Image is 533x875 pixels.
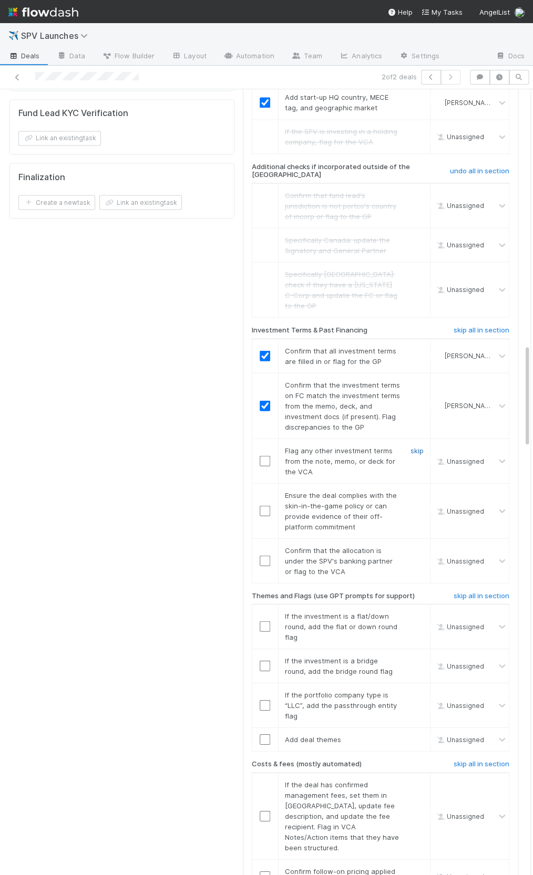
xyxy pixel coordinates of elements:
[454,326,509,334] h6: skip all in section
[331,48,391,65] a: Analytics
[8,31,19,40] span: ✈️
[102,50,155,61] span: Flow Builder
[18,172,65,182] h5: Finalization
[434,701,484,709] span: Unassigned
[434,202,484,210] span: Unassigned
[285,346,396,365] span: Confirm that all investment terms are filled in or flag for the GP
[99,195,182,210] button: Link an existingtask
[285,446,395,475] span: Flag any other investment terms from the note, memo, or deck for the VCA
[450,166,509,175] h6: undo all in section
[8,50,40,61] span: Deals
[445,99,496,107] span: [PERSON_NAME]
[285,546,393,575] span: Confirm that the allocation is under the SPV's banking partner or flag to the VCA
[391,48,448,65] a: Settings
[215,48,283,65] a: Automation
[445,401,496,409] span: [PERSON_NAME]
[285,191,396,220] span: Confirm that fund lead's jurisdiction is not portco's country of incorp or flag to the GP
[285,611,397,641] span: If the investment is a flat/down round, add the flat or down round flag
[434,735,484,743] span: Unassigned
[421,7,463,17] a: My Tasks
[252,759,362,768] h6: Costs & fees (mostly automated)
[434,241,484,249] span: Unassigned
[454,326,509,338] a: skip all in section
[18,131,101,145] button: Link an existingtask
[445,351,496,359] span: [PERSON_NAME]
[283,48,331,65] a: Team
[434,622,484,630] span: Unassigned
[8,3,78,21] img: logo-inverted-e16ddd16eac7371096b0.svg
[411,446,424,454] a: skip
[434,556,484,564] span: Unassigned
[285,235,390,254] span: Specifically Canada: update the Signatory and General Partner
[435,351,443,360] img: avatar_04f2f553-352a-453f-b9fb-c6074dc60769.png
[285,780,399,851] span: If the deal has confirmed management fees, set them in [GEOGRAPHIC_DATA], update fee description,...
[285,491,397,530] span: Ensure the deal complies with the skin-in-the-game policy or can provide evidence of their off-pl...
[163,48,215,65] a: Layout
[21,30,93,41] span: SPV Launches
[387,7,413,17] div: Help
[252,326,367,334] h6: Investment Terms & Past Financing
[285,656,393,675] span: If the investment is a bridge round, add the bridge round flag
[285,380,400,431] span: Confirm that the investment terms on FC match the investment terms from the memo, deck, and inves...
[434,811,484,819] span: Unassigned
[434,506,484,514] span: Unassigned
[434,456,484,464] span: Unassigned
[435,401,443,410] img: avatar_04f2f553-352a-453f-b9fb-c6074dc60769.png
[450,166,509,179] a: undo all in section
[94,48,163,65] a: Flow Builder
[434,286,484,294] span: Unassigned
[382,71,417,82] span: 2 of 2 deals
[285,269,397,309] span: Specifically [GEOGRAPHIC_DATA]: check if they have a [US_STATE] C-Corp and update the FC or flag ...
[285,93,388,112] span: Add start-up HQ country, MECE tag, and geographic market
[487,48,533,65] a: Docs
[285,127,397,146] span: If the SPV is investing in a holding company, flag for the VCA
[48,48,94,65] a: Data
[434,133,484,141] span: Unassigned
[252,591,415,600] h6: Themes and Flags (use GPT prompts for support)
[454,759,509,772] a: skip all in section
[454,591,509,600] h6: skip all in section
[434,662,484,670] span: Unassigned
[18,108,128,119] h5: Fund Lead KYC Verification
[435,98,443,107] img: avatar_04f2f553-352a-453f-b9fb-c6074dc60769.png
[421,8,463,16] span: My Tasks
[454,759,509,768] h6: skip all in section
[252,162,418,179] h6: Additional checks if incorporated outside of the [GEOGRAPHIC_DATA]
[18,195,95,210] button: Create a newtask
[454,591,509,604] a: skip all in section
[514,7,525,18] img: avatar_04f2f553-352a-453f-b9fb-c6074dc60769.png
[285,735,341,743] span: Add deal themes
[285,690,397,720] span: If the portfolio company type is “LLC”, add the passthrough entity flag
[479,8,510,16] span: AngelList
